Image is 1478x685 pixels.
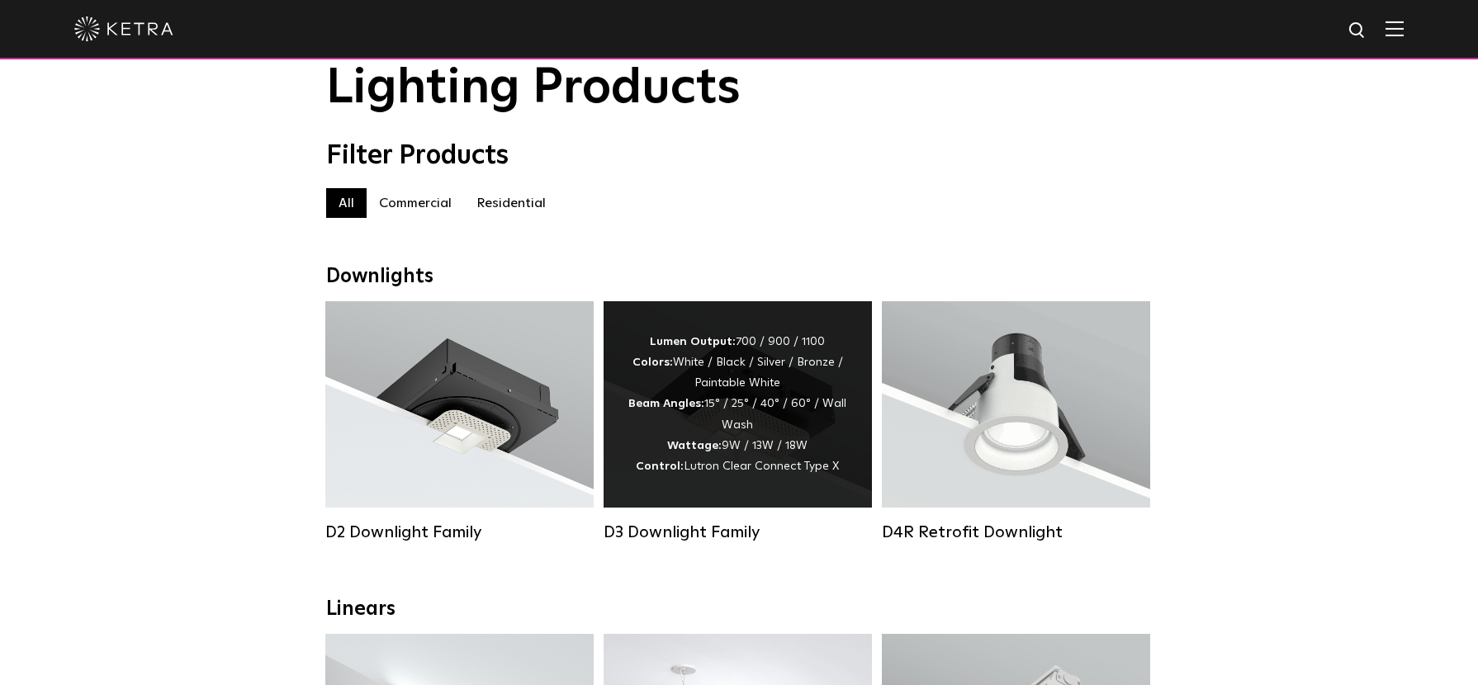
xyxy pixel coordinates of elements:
[684,461,839,472] span: Lutron Clear Connect Type X
[326,64,741,113] span: Lighting Products
[882,522,1150,542] div: D4R Retrofit Downlight
[1348,21,1368,41] img: search icon
[367,188,464,218] label: Commercial
[628,332,847,477] div: 700 / 900 / 1100 White / Black / Silver / Bronze / Paintable White 15° / 25° / 40° / 60° / Wall W...
[604,522,872,542] div: D3 Downlight Family
[325,522,594,542] div: D2 Downlight Family
[604,301,872,542] a: D3 Downlight Family Lumen Output:700 / 900 / 1100Colors:White / Black / Silver / Bronze / Paintab...
[326,140,1152,172] div: Filter Products
[325,301,594,542] a: D2 Downlight Family Lumen Output:1200Colors:White / Black / Gloss Black / Silver / Bronze / Silve...
[667,440,722,451] strong: Wattage:
[632,357,673,368] strong: Colors:
[1386,21,1404,36] img: Hamburger%20Nav.svg
[326,188,367,218] label: All
[326,598,1152,621] div: Linears
[464,188,558,218] label: Residential
[628,398,704,409] strong: Beam Angles:
[74,17,173,41] img: ketra-logo-2019-white
[882,301,1150,542] a: D4R Retrofit Downlight Lumen Output:800Colors:White / BlackBeam Angles:15° / 25° / 40° / 60°Watta...
[650,336,736,347] strong: Lumen Output:
[636,461,684,472] strong: Control:
[326,265,1152,289] div: Downlights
